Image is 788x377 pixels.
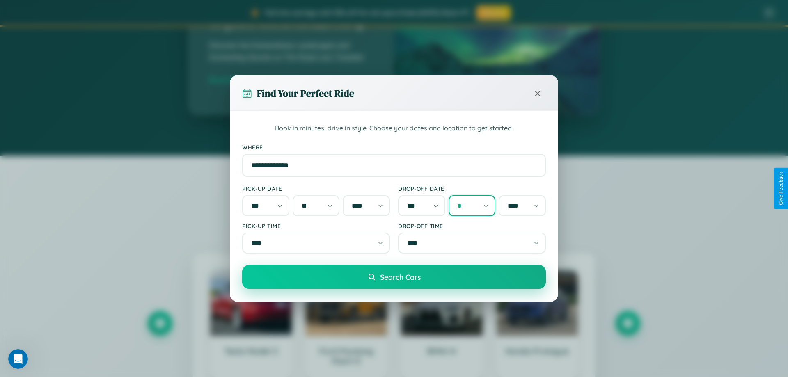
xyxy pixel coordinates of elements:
[242,222,390,229] label: Pick-up Time
[242,265,546,289] button: Search Cars
[398,185,546,192] label: Drop-off Date
[398,222,546,229] label: Drop-off Time
[257,87,354,100] h3: Find Your Perfect Ride
[242,144,546,151] label: Where
[380,272,421,281] span: Search Cars
[242,185,390,192] label: Pick-up Date
[242,123,546,134] p: Book in minutes, drive in style. Choose your dates and location to get started.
